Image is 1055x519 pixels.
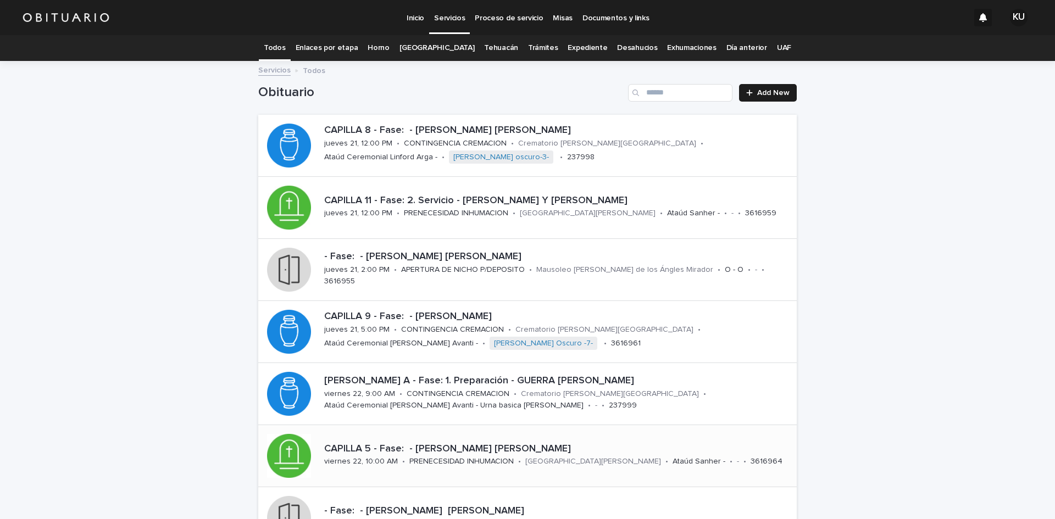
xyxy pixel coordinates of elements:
p: Ataúd Sanher - [667,209,720,218]
p: Crematorio [PERSON_NAME][GEOGRAPHIC_DATA] [518,139,696,148]
p: • [397,209,399,218]
p: • [748,265,751,275]
p: jueves 21, 12:00 PM [324,139,392,148]
span: Add New [757,89,790,97]
a: Enlaces por etapa [296,35,358,61]
input: Search [628,84,732,102]
p: CAPILLA 11 - Fase: 2. Servicio - [PERSON_NAME] Y [PERSON_NAME] [324,195,792,207]
p: Ataúd Ceremonial [PERSON_NAME] Avanti - [324,339,478,348]
p: • [394,265,397,275]
a: [PERSON_NAME] Oscuro -7- [494,339,593,348]
a: Exhumaciones [667,35,716,61]
p: • [665,457,668,466]
p: - [595,401,597,410]
p: 3616964 [751,457,782,466]
p: • [513,209,515,218]
p: • [660,209,663,218]
a: UAF [777,35,791,61]
p: • [394,325,397,334]
p: • [718,265,720,275]
p: CONTINGENCIA CREMACION [404,139,507,148]
p: • [602,401,604,410]
p: • [402,457,405,466]
a: CAPILLA 8 - Fase: - [PERSON_NAME] [PERSON_NAME]jueves 21, 12:00 PM•CONTINGENCIA CREMACION•Cremato... [258,115,797,177]
p: O - O [725,265,743,275]
a: CAPILLA 9 - Fase: - [PERSON_NAME]jueves 21, 5:00 PM•CONTINGENCIA CREMACION•Crematorio [PERSON_NAM... [258,301,797,363]
p: • [588,401,591,410]
p: • [738,209,741,218]
p: 3616955 [324,277,355,286]
a: Add New [739,84,797,102]
p: CONTINGENCIA CREMACION [407,389,509,399]
p: jueves 21, 2:00 PM [324,265,390,275]
a: Día anterior [726,35,767,61]
p: - [737,457,739,466]
p: • [397,139,399,148]
p: viernes 22, 9:00 AM [324,389,395,399]
p: APERTURA DE NICHO P/DEPOSITO [401,265,525,275]
a: Trámites [528,35,558,61]
a: [PERSON_NAME] A - Fase: 1. Preparación - GUERRA [PERSON_NAME]viernes 22, 9:00 AM•CONTINGENCIA CRE... [258,363,797,425]
p: Crematorio [PERSON_NAME][GEOGRAPHIC_DATA] [521,389,699,399]
p: • [703,389,706,399]
p: • [762,265,764,275]
p: Ataúd Ceremonial [PERSON_NAME] Avanti - Urna basica [PERSON_NAME] [324,401,584,410]
p: - Fase: - [PERSON_NAME] [PERSON_NAME] [324,505,792,517]
p: • [529,265,532,275]
a: Tehuacán [484,35,518,61]
p: CONTINGENCIA CREMACION [401,325,504,334]
a: Expediente [568,35,607,61]
p: 3616961 [611,339,641,348]
p: • [482,339,485,348]
p: • [442,153,445,162]
p: - [731,209,734,218]
p: 237998 [567,153,595,162]
p: CAPILLA 9 - Fase: - [PERSON_NAME] [324,311,792,323]
p: • [399,389,402,399]
p: Todos [303,64,325,76]
p: • [730,457,732,466]
a: - Fase: - [PERSON_NAME] [PERSON_NAME]jueves 21, 2:00 PM•APERTURA DE NICHO P/DEPOSITO•Mausoleo [PE... [258,239,797,301]
p: • [560,153,563,162]
p: • [604,339,607,348]
p: CAPILLA 5 - Fase: - [PERSON_NAME] [PERSON_NAME] [324,443,792,455]
p: [PERSON_NAME] A - Fase: 1. Preparación - GUERRA [PERSON_NAME] [324,375,792,387]
a: [PERSON_NAME] oscuro-3- [453,153,549,162]
p: PRENECESIDAD INHUMACION [409,457,514,466]
a: Servicios [258,63,291,76]
p: • [698,325,701,334]
p: jueves 21, 12:00 PM [324,209,392,218]
p: 237999 [609,401,637,410]
p: • [511,139,514,148]
img: HUM7g2VNRLqGMmR9WVqf [22,7,110,29]
p: Mausoleo [PERSON_NAME] de los Ángles Mirador [536,265,713,275]
a: Todos [264,35,285,61]
p: 3616959 [745,209,776,218]
p: • [514,389,517,399]
p: viernes 22, 10:00 AM [324,457,398,466]
p: • [508,325,511,334]
p: [GEOGRAPHIC_DATA][PERSON_NAME] [525,457,661,466]
p: Ataúd Sanher - [673,457,725,466]
div: KU [1010,9,1028,26]
p: CAPILLA 8 - Fase: - [PERSON_NAME] [PERSON_NAME] [324,125,792,137]
p: - [755,265,757,275]
p: • [701,139,703,148]
p: - Fase: - [PERSON_NAME] [PERSON_NAME] [324,251,792,263]
p: PRENECESIDAD INHUMACION [404,209,508,218]
h1: Obituario [258,85,624,101]
a: [GEOGRAPHIC_DATA] [399,35,475,61]
p: Ataúd Ceremonial Linford Arga - [324,153,437,162]
p: • [518,457,521,466]
a: CAPILLA 5 - Fase: - [PERSON_NAME] [PERSON_NAME]viernes 22, 10:00 AM•PRENECESIDAD INHUMACION•[GEOG... [258,425,797,487]
p: [GEOGRAPHIC_DATA][PERSON_NAME] [520,209,656,218]
a: CAPILLA 11 - Fase: 2. Servicio - [PERSON_NAME] Y [PERSON_NAME]jueves 21, 12:00 PM•PRENECESIDAD IN... [258,177,797,239]
p: Crematorio [PERSON_NAME][GEOGRAPHIC_DATA] [515,325,693,334]
p: jueves 21, 5:00 PM [324,325,390,334]
a: Horno [368,35,389,61]
a: Desahucios [617,35,657,61]
p: • [743,457,746,466]
p: • [724,209,727,218]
